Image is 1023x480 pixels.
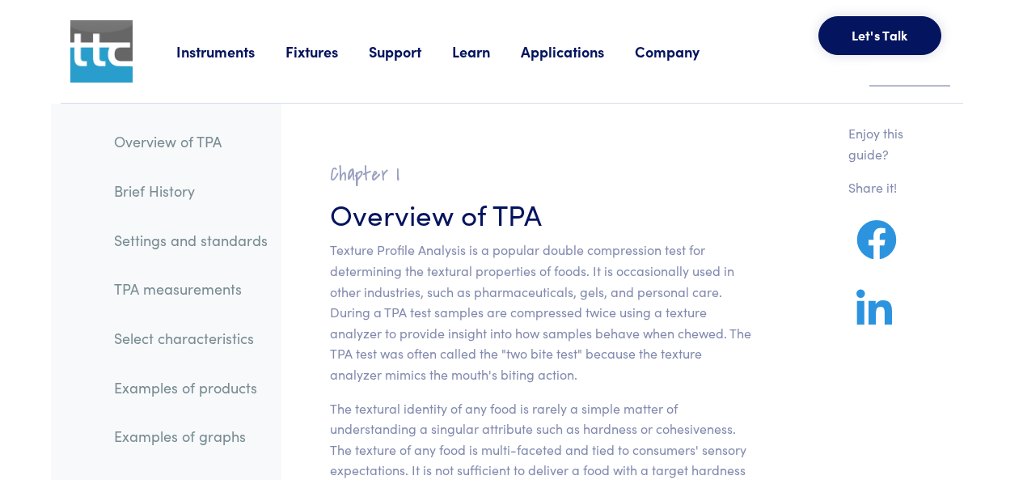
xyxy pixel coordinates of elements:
a: Learn [452,41,521,62]
a: Select characteristics [101,320,281,357]
p: Texture Profile Analysis is a popular double compression test for determining the textural proper... [330,240,751,384]
p: Enjoy this guide? [848,123,924,164]
h3: Overview of TPA [330,193,751,233]
a: Applications [521,41,635,62]
h2: Chapter I [330,162,751,187]
button: Let's Talk [818,16,941,55]
a: Share on LinkedIn [848,308,900,329]
a: Fixtures [285,41,369,62]
a: Settings and standards [101,222,281,259]
a: Company [635,41,730,62]
img: ttc_logo_1x1_v1.0.png [70,20,133,83]
a: Instruments [176,41,285,62]
a: TPA measurements [101,270,281,308]
a: Overview of TPA [101,123,281,160]
a: Brief History [101,172,281,210]
a: Support [369,41,452,62]
a: Examples of products [101,369,281,406]
p: Share it! [848,177,924,198]
a: Examples of graphs [101,418,281,455]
